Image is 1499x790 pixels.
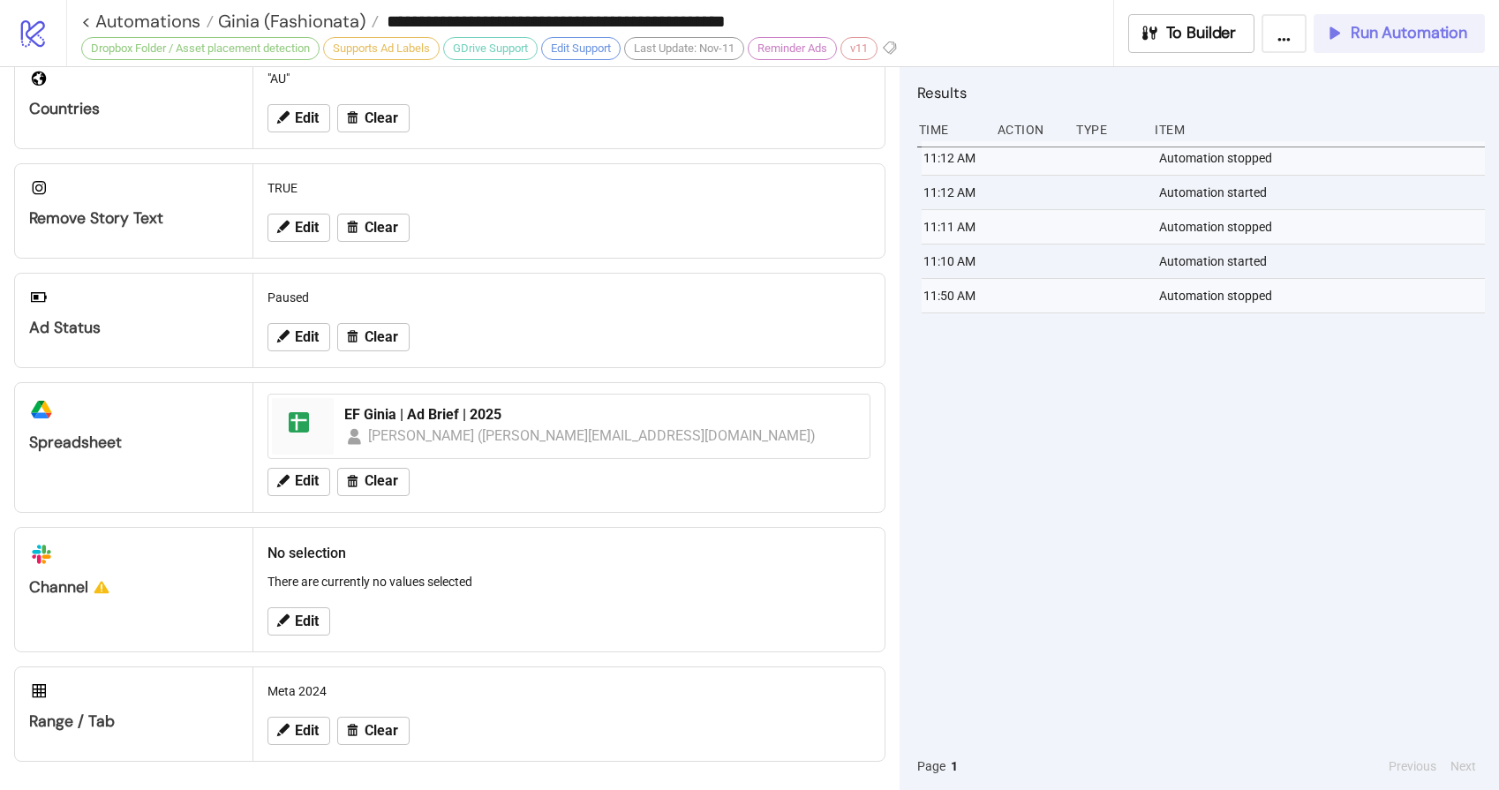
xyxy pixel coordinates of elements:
[1128,14,1255,53] button: To Builder
[29,208,238,229] div: Remove Story Text
[368,425,817,447] div: [PERSON_NAME] ([PERSON_NAME][EMAIL_ADDRESS][DOMAIN_NAME])
[295,110,319,126] span: Edit
[1157,245,1489,278] div: Automation started
[922,210,988,244] div: 11:11 AM
[81,37,320,60] div: Dropbox Folder / Asset placement detection
[365,110,398,126] span: Clear
[337,717,410,745] button: Clear
[917,756,945,776] span: Page
[1153,113,1485,147] div: Item
[541,37,621,60] div: Edit Support
[365,473,398,489] span: Clear
[267,323,330,351] button: Edit
[337,468,410,496] button: Clear
[260,674,878,708] div: Meta 2024
[214,10,365,33] span: Ginia (Fashionata)
[922,141,988,175] div: 11:12 AM
[260,62,878,95] div: "AU"
[344,405,859,425] div: EF Ginia | Ad Brief | 2025
[295,473,319,489] span: Edit
[323,37,440,60] div: Supports Ad Labels
[365,220,398,236] span: Clear
[1445,756,1481,776] button: Next
[267,214,330,242] button: Edit
[1383,756,1442,776] button: Previous
[260,281,878,314] div: Paused
[267,104,330,132] button: Edit
[295,329,319,345] span: Edit
[1351,23,1467,43] span: Run Automation
[267,542,870,564] h2: No selection
[1157,141,1489,175] div: Automation stopped
[443,37,538,60] div: GDrive Support
[214,12,379,30] a: Ginia (Fashionata)
[945,756,963,776] button: 1
[29,577,238,598] div: Channel
[295,723,319,739] span: Edit
[922,176,988,209] div: 11:12 AM
[1074,113,1141,147] div: Type
[1166,23,1237,43] span: To Builder
[1157,176,1489,209] div: Automation started
[365,329,398,345] span: Clear
[1314,14,1485,53] button: Run Automation
[624,37,744,60] div: Last Update: Nov-11
[917,113,983,147] div: Time
[922,245,988,278] div: 11:10 AM
[917,81,1485,104] h2: Results
[295,613,319,629] span: Edit
[295,220,319,236] span: Edit
[260,171,878,205] div: TRUE
[267,607,330,636] button: Edit
[1157,210,1489,244] div: Automation stopped
[996,113,1062,147] div: Action
[840,37,878,60] div: v11
[29,99,238,119] div: Countries
[1157,279,1489,312] div: Automation stopped
[748,37,837,60] div: Reminder Ads
[29,711,238,732] div: Range / Tab
[267,468,330,496] button: Edit
[29,433,238,453] div: Spreadsheet
[267,572,870,591] p: There are currently no values selected
[922,279,988,312] div: 11:50 AM
[337,104,410,132] button: Clear
[267,717,330,745] button: Edit
[365,723,398,739] span: Clear
[337,214,410,242] button: Clear
[81,12,214,30] a: < Automations
[1262,14,1307,53] button: ...
[337,323,410,351] button: Clear
[29,318,238,338] div: Ad Status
